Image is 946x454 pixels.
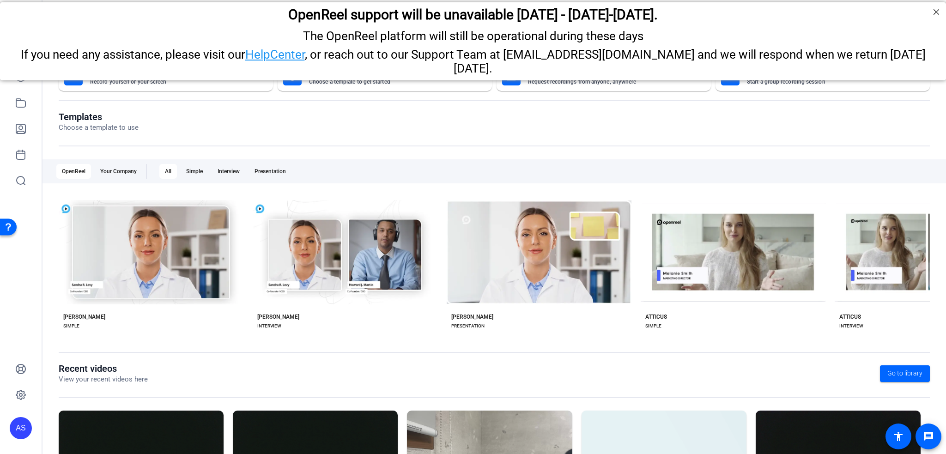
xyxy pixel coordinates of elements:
span: If you need any assistance, please visit our , or reach out to our Support Team at [EMAIL_ADDRESS... [21,45,926,73]
div: ATTICUS [839,313,861,321]
div: SIMPLE [645,322,661,330]
div: [PERSON_NAME] [451,313,493,321]
mat-card-subtitle: Choose a template to get started [309,79,472,85]
h2: OpenReel support will be unavailable Thursday - Friday, October 16th-17th. [12,4,934,20]
h1: Recent videos [59,363,148,374]
div: [PERSON_NAME] [63,313,105,321]
div: PRESENTATION [451,322,485,330]
div: INTERVIEW [839,322,863,330]
mat-icon: accessibility [893,431,904,442]
div: Your Company [95,164,142,179]
mat-card-subtitle: Start a group recording session [747,79,910,85]
mat-card-subtitle: Request recordings from anyone, anywhere [528,79,691,85]
div: Interview [212,164,245,179]
mat-icon: message [923,431,934,442]
div: Close Step [930,4,942,16]
div: OpenReel [56,164,91,179]
div: Simple [181,164,208,179]
div: AS [10,417,32,439]
div: SIMPLE [63,322,79,330]
span: Go to library [887,369,922,378]
p: Choose a template to use [59,122,139,133]
a: Go to library [880,365,930,382]
a: HelpCenter [245,45,305,59]
div: [PERSON_NAME] [257,313,299,321]
mat-card-subtitle: Record yourself or your screen [90,79,253,85]
h1: Templates [59,111,139,122]
div: Presentation [249,164,291,179]
div: ATTICUS [645,313,667,321]
div: INTERVIEW [257,322,281,330]
div: All [159,164,177,179]
p: View your recent videos here [59,374,148,385]
span: The OpenReel platform will still be operational during these days [303,27,643,41]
